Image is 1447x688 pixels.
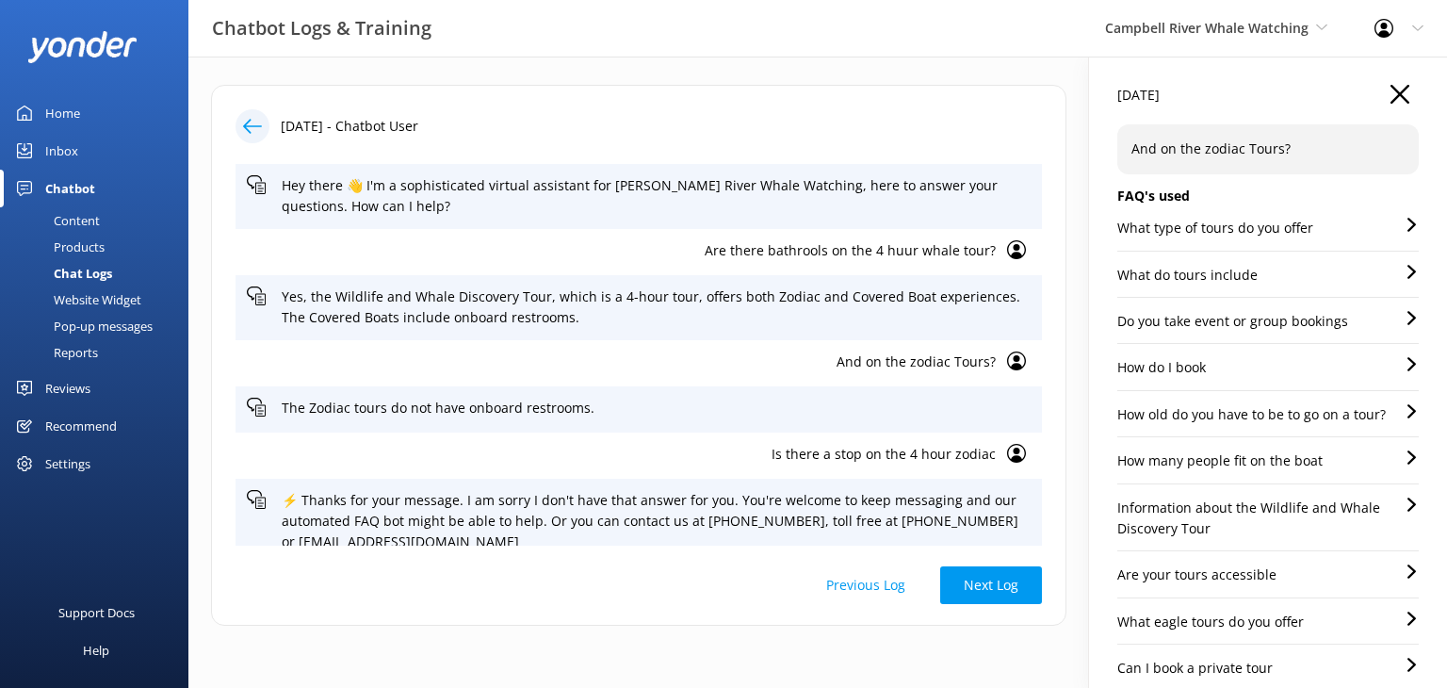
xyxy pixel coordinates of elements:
button: Close [1390,85,1409,106]
p: How do I book [1117,357,1206,378]
p: Yes, the Wildlife and Whale Discovery Tour, which is a 4-hour tour, offers both Zodiac and Covere... [282,287,1031,329]
p: Are your tours accessible [1117,565,1276,585]
p: Hey there 👋 I'm a sophisticated virtual assistant for [PERSON_NAME] River Whale Watching, here to... [282,175,1031,218]
p: Is there a stop on the 4 hour zodiac [247,444,996,465]
p: What do tours include [1117,265,1258,286]
div: Chat Logs [11,260,112,287]
div: Pop-up messages [11,313,153,339]
div: Settings [45,445,90,483]
p: [DATE] - Chatbot User [281,116,418,137]
a: Pop-up messages [11,313,188,339]
p: And on the zodiac Tours? [1131,139,1405,159]
p: Information about the Wildlife and Whale Discovery Tour [1117,498,1405,540]
p: Are there bathrools on the 4 huur whale tour? [247,240,996,261]
div: Home [45,94,80,132]
h3: Chatbot Logs & Training [212,13,431,43]
span: Campbell River Whale Watching [1105,19,1309,37]
p: The Zodiac tours do not have onboard restrooms. [282,398,1031,418]
div: Website Widget [11,287,141,313]
p: [DATE] [1117,85,1160,106]
div: Reports [11,339,98,366]
button: Previous Log [803,566,929,604]
p: What type of tours do you offer [1117,218,1313,238]
img: yonder-white-logo.png [28,31,137,62]
h5: FAQ's used [1117,186,1419,206]
a: Content [11,207,188,234]
div: Help [83,631,109,669]
p: Can I book a private tour [1117,658,1273,679]
div: Content [11,207,100,234]
a: Products [11,234,188,260]
p: How many people fit on the boat [1117,450,1323,471]
p: How old do you have to be to go on a tour? [1117,404,1386,425]
a: Website Widget [11,287,188,313]
p: ⚡ Thanks for your message. I am sorry I don't have that answer for you. You're welcome to keep me... [282,490,1031,553]
p: What eagle tours do you offer [1117,612,1304,632]
a: Reports [11,339,188,366]
p: And on the zodiac Tours? [247,352,996,372]
div: Inbox [45,132,78,170]
p: Do you take event or group bookings [1117,311,1348,332]
div: Reviews [45,369,90,407]
button: Next Log [940,566,1042,604]
div: Support Docs [58,594,135,631]
a: Chat Logs [11,260,188,287]
div: Recommend [45,407,117,445]
div: Products [11,234,105,260]
div: Chatbot [45,170,95,207]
